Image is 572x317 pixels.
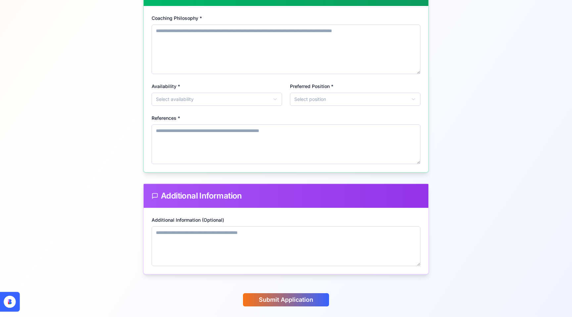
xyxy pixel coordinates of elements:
span: Additional Information [161,192,242,200]
label: Preferred Position * [290,83,333,89]
label: Coaching Philosophy * [152,15,202,21]
label: References * [152,115,180,121]
button: Submit Application [243,293,329,306]
label: Additional Information (Optional) [152,217,224,223]
label: Availability * [152,83,180,89]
